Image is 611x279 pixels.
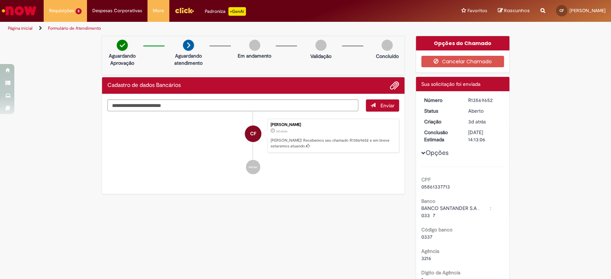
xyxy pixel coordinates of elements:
img: img-circle-grey.png [315,40,326,51]
img: ServiceNow [1,4,38,18]
a: Formulário de Atendimento [48,25,101,31]
dt: Número [419,97,463,104]
button: Cancelar Chamado [421,56,504,67]
span: CF [559,8,564,13]
button: Adicionar anexos [390,81,399,90]
textarea: Digite sua mensagem aqui... [107,99,359,112]
span: 05861337713 [421,183,450,190]
span: 0337 [421,234,432,240]
span: 3216 [421,255,431,261]
span: [PERSON_NAME] [569,8,606,14]
img: check-circle-green.png [117,40,128,51]
img: img-circle-grey.png [382,40,393,51]
span: Enviar [380,102,394,109]
a: Rascunhos [498,8,530,14]
dt: Criação [419,118,463,125]
p: +GenAi [228,7,246,16]
li: Camila Delfino Fernandes [107,119,399,153]
img: click_logo_yellow_360x200.png [175,5,194,16]
dt: Conclusão Estimada [419,129,463,143]
b: Código banco [421,226,452,233]
span: 3d atrás [468,118,486,125]
ul: Trilhas de página [5,22,402,35]
span: BANCO SANTANDER S.A . : 033 7 [421,205,501,219]
b: Banco [421,198,435,204]
div: Camila Delfino Fernandes [245,126,261,142]
dt: Status [419,107,463,114]
p: Concluído [375,53,398,60]
b: Digito da Agência [421,269,460,276]
span: CF [250,125,256,142]
time: 26/09/2025 10:13:01 [468,118,486,125]
button: Enviar [366,99,399,112]
div: [DATE] 14:13:06 [468,129,501,143]
a: Página inicial [8,25,33,31]
div: Opções do Chamado [416,36,509,50]
div: [PERSON_NAME] [271,123,395,127]
ul: Histórico de tíquete [107,112,399,182]
span: Favoritos [467,7,487,14]
div: Aberto [468,107,501,114]
span: Requisições [49,7,74,14]
span: 3d atrás [276,129,287,133]
div: Padroniza [205,7,246,16]
b: Agência [421,248,439,254]
div: R13569652 [468,97,501,104]
div: 26/09/2025 10:13:01 [468,118,501,125]
p: [PERSON_NAME]! Recebemos seu chamado R13569652 e em breve estaremos atuando. [271,138,395,149]
span: 5 [76,8,82,14]
p: Validação [310,53,331,60]
p: Aguardando atendimento [171,52,206,67]
time: 26/09/2025 10:13:01 [276,129,287,133]
p: Em andamento [238,52,271,59]
span: Despesas Corporativas [92,7,142,14]
p: Aguardando Aprovação [105,52,140,67]
span: Sua solicitação foi enviada [421,81,480,87]
img: arrow-next.png [183,40,194,51]
span: Rascunhos [504,7,530,14]
b: CPF [421,176,431,183]
h2: Cadastro de dados Bancários Histórico de tíquete [107,82,181,89]
img: img-circle-grey.png [249,40,260,51]
span: More [153,7,164,14]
